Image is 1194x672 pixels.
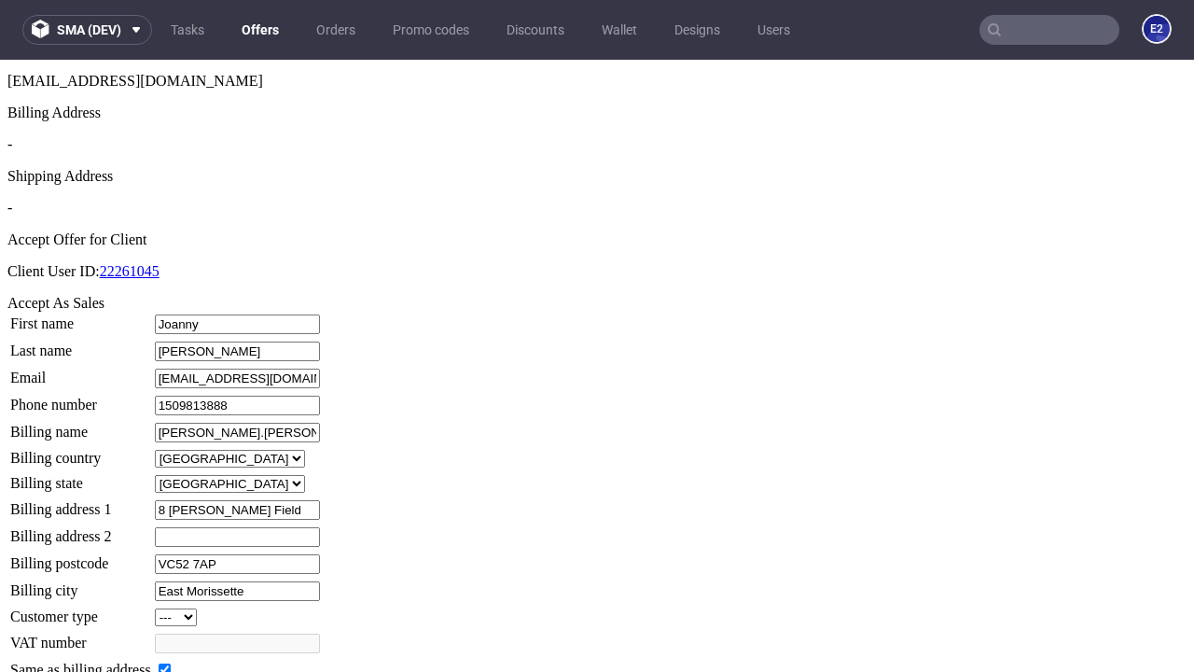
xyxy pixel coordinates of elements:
[7,108,1187,125] div: Shipping Address
[9,600,152,621] td: Same as billing address
[9,414,152,434] td: Billing state
[160,15,215,45] a: Tasks
[7,140,12,156] span: -
[9,362,152,384] td: Billing name
[7,203,1187,220] p: Client User ID:
[22,15,152,45] button: sma (dev)
[230,15,290,45] a: Offers
[9,548,152,567] td: Customer type
[746,15,801,45] a: Users
[9,281,152,302] td: Last name
[9,467,152,488] td: Billing address 2
[7,45,1187,62] div: Billing Address
[9,389,152,409] td: Billing country
[663,15,731,45] a: Designs
[495,15,576,45] a: Discounts
[100,203,160,219] a: 22261045
[7,172,1187,189] div: Accept Offer for Client
[9,440,152,461] td: Billing address 1
[57,23,121,36] span: sma (dev)
[9,521,152,542] td: Billing city
[7,77,12,92] span: -
[305,15,367,45] a: Orders
[1144,16,1170,42] figcaption: e2
[9,573,152,595] td: VAT number
[9,335,152,357] td: Phone number
[9,494,152,515] td: Billing postcode
[9,308,152,329] td: Email
[7,235,1187,252] div: Accept As Sales
[590,15,648,45] a: Wallet
[7,13,263,29] span: [EMAIL_ADDRESS][DOMAIN_NAME]
[9,254,152,275] td: First name
[382,15,480,45] a: Promo codes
